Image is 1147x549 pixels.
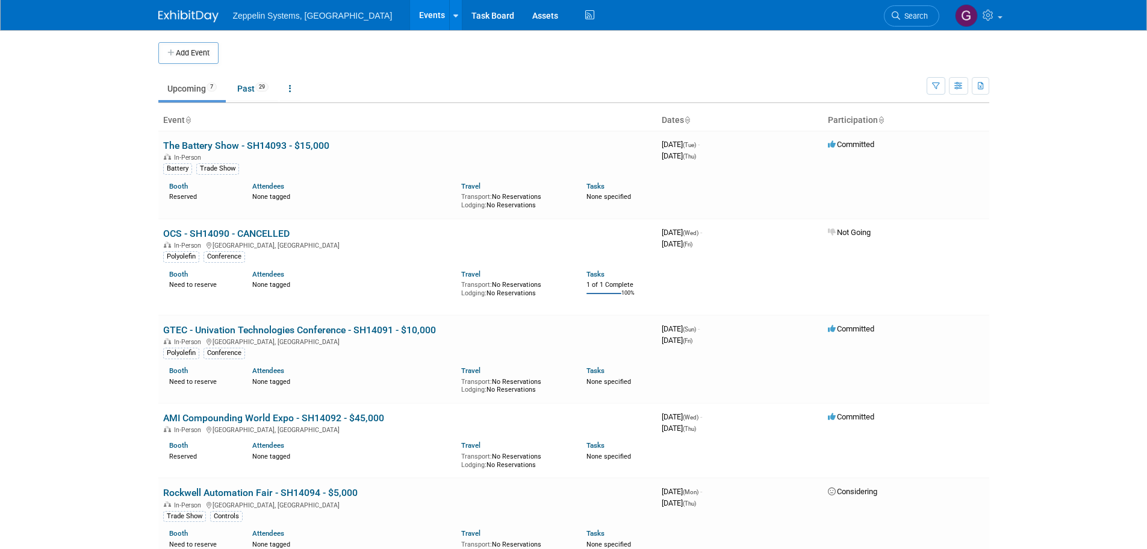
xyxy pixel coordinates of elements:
a: GTEC - Univation Technologies Conference - SH14091 - $10,000 [163,324,436,336]
a: Booth [169,441,188,450]
div: Controls [210,511,243,522]
span: [DATE] [662,228,702,237]
span: (Thu) [683,425,696,432]
a: Travel [461,529,480,538]
img: In-Person Event [164,501,171,507]
span: (Mon) [683,489,698,495]
span: Transport: [461,281,492,289]
a: Search [884,5,939,27]
div: No Reservations No Reservations [461,375,568,394]
span: Committed [828,412,874,421]
span: In-Person [174,338,205,346]
span: (Fri) [683,241,692,248]
span: - [698,324,700,333]
div: None tagged [252,538,452,549]
th: Participation [823,110,989,131]
button: Add Event [158,42,219,64]
span: In-Person [174,426,205,434]
a: Attendees [252,270,284,278]
span: Search [900,11,928,20]
a: Tasks [586,270,605,278]
span: Lodging: [461,289,486,297]
div: 1 of 1 Complete [586,281,652,289]
div: None tagged [252,450,452,461]
a: Attendees [252,529,284,538]
a: Attendees [252,441,284,450]
th: Dates [657,110,823,131]
span: Transport: [461,541,492,548]
span: [DATE] [662,140,700,149]
a: The Battery Show - SH14093 - $15,000 [163,140,329,151]
a: OCS - SH14090 - CANCELLED [163,228,290,239]
a: Booth [169,366,188,375]
a: Travel [461,270,480,278]
div: [GEOGRAPHIC_DATA], [GEOGRAPHIC_DATA] [163,424,652,434]
a: Sort by Participation Type [878,115,884,125]
div: None tagged [252,278,452,289]
span: [DATE] [662,498,696,507]
span: (Tue) [683,142,696,148]
a: Tasks [586,441,605,450]
span: (Wed) [683,230,698,236]
span: - [700,487,702,496]
a: Tasks [586,366,605,375]
a: Sort by Start Date [684,115,690,125]
span: Transport: [461,193,492,201]
div: Need to reserve [169,375,235,386]
span: - [698,140,700,149]
div: Need to reserve [169,278,235,289]
a: Upcoming7 [158,77,226,100]
a: Rockwell Automation Fair - SH14094 - $5,000 [163,487,358,498]
div: None tagged [252,375,452,386]
div: Polyolefin [163,348,199,359]
img: In-Person Event [164,426,171,432]
a: Booth [169,270,188,278]
a: Travel [461,366,480,375]
span: Lodging: [461,386,486,394]
span: In-Person [174,242,205,249]
span: [DATE] [662,424,696,433]
div: No Reservations No Reservations [461,450,568,469]
span: - [700,412,702,421]
span: 29 [255,83,269,92]
div: No Reservations No Reservations [461,190,568,209]
th: Event [158,110,657,131]
span: (Wed) [683,414,698,421]
span: [DATE] [662,239,692,248]
span: (Sun) [683,326,696,333]
span: Transport: [461,453,492,460]
a: Past29 [228,77,278,100]
span: (Thu) [683,153,696,160]
span: Considering [828,487,877,496]
a: Booth [169,182,188,190]
span: Not Going [828,228,871,237]
span: [DATE] [662,324,700,333]
span: Transport: [461,378,492,386]
a: Tasks [586,529,605,538]
div: Battery [163,163,192,174]
div: No Reservations No Reservations [461,278,568,297]
span: (Thu) [683,500,696,507]
div: None tagged [252,190,452,201]
span: None specified [586,193,631,201]
span: None specified [586,453,631,460]
div: Trade Show [163,511,206,522]
img: In-Person Event [164,242,171,248]
span: [DATE] [662,151,696,160]
span: (Fri) [683,337,692,344]
span: None specified [586,378,631,386]
a: Booth [169,529,188,538]
span: None specified [586,541,631,548]
div: Conference [204,251,245,262]
span: Committed [828,324,874,333]
a: AMI Compounding World Expo - SH14092 - $45,000 [163,412,384,424]
td: 100% [621,290,635,306]
div: Conference [204,348,245,359]
span: Lodging: [461,461,486,469]
div: Need to reserve [169,538,235,549]
a: Attendees [252,366,284,375]
span: [DATE] [662,336,692,345]
div: Reserved [169,190,235,201]
a: Attendees [252,182,284,190]
img: Genevieve Dewald [955,4,978,27]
